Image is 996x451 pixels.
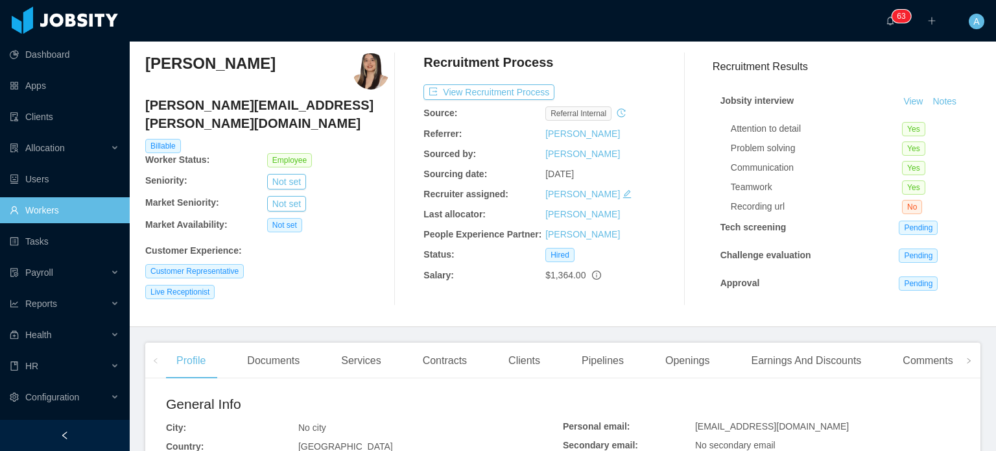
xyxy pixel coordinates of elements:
i: icon: left [152,358,159,364]
h4: [PERSON_NAME][EMAIL_ADDRESS][PERSON_NAME][DOMAIN_NAME] [145,96,389,132]
strong: Jobsity interview [720,95,794,106]
button: Notes [927,94,962,110]
b: Market Availability: [145,219,228,230]
span: Referral internal [545,106,611,121]
b: Source: [423,108,457,118]
span: Reports [25,299,57,309]
sup: 63 [892,10,910,23]
a: View [899,96,927,106]
div: Problem solving [731,141,902,155]
span: Allocation [25,143,65,153]
b: Personal email: [563,421,630,432]
b: City: [166,422,186,433]
a: [PERSON_NAME] [545,189,620,199]
b: Last allocator: [423,209,486,219]
i: icon: history [617,108,626,117]
h3: [PERSON_NAME] [145,53,276,74]
span: Pending [899,221,938,235]
i: icon: book [10,361,19,371]
span: HR [25,361,38,371]
p: 6 [897,10,901,23]
i: icon: edit [622,189,632,199]
span: Customer Representative [145,264,244,278]
i: icon: solution [10,143,19,152]
i: icon: medicine-box [10,330,19,339]
span: Yes [902,122,925,136]
a: icon: robotUsers [10,166,119,192]
b: Secondary email: [563,440,638,450]
div: Contracts [412,343,477,379]
img: 99932d0d-c100-4ef4-ad5b-4d50692be0a9_67a15124ea89e-400w.png [353,53,389,90]
a: icon: profileTasks [10,228,119,254]
div: Pipelines [571,343,634,379]
a: [PERSON_NAME] [545,149,620,159]
a: icon: appstoreApps [10,73,119,99]
span: info-circle [592,271,601,280]
b: Sourcing date: [423,169,487,179]
div: Communication [731,161,902,175]
strong: Challenge evaluation [720,250,811,260]
h2: General Info [166,394,563,415]
h3: Recruitment Results [713,58,980,75]
a: icon: pie-chartDashboard [10,42,119,67]
b: Sourced by: [423,149,476,159]
span: Payroll [25,267,53,278]
div: Documents [237,343,310,379]
span: Yes [902,161,925,175]
i: icon: line-chart [10,299,19,308]
b: Status: [423,249,454,260]
i: icon: plus [927,16,936,25]
div: Comments [892,343,963,379]
span: [EMAIL_ADDRESS][DOMAIN_NAME] [695,421,849,432]
b: Worker Status: [145,154,209,165]
b: People Experience Partner: [423,229,541,239]
span: Pending [899,249,938,263]
i: icon: right [966,358,972,364]
h4: Recruitment Process [423,53,553,71]
span: Employee [267,153,312,167]
span: Pending [899,276,938,291]
div: Teamwork [731,180,902,194]
button: icon: exportView Recruitment Process [423,84,554,100]
span: Billable [145,139,181,153]
div: Profile [166,343,216,379]
b: Salary: [423,270,454,280]
b: Referrer: [423,128,462,139]
b: Market Seniority: [145,197,219,208]
div: Earnings And Discounts [741,343,871,379]
strong: Tech screening [720,222,787,232]
i: icon: setting [10,393,19,402]
strong: Approval [720,278,760,288]
div: Clients [498,343,551,379]
span: No secondary email [695,440,776,450]
div: Recording url [731,200,902,213]
div: Openings [655,343,720,379]
p: 3 [901,10,906,23]
a: [PERSON_NAME] [545,209,620,219]
button: Not set [267,174,306,189]
span: Not set [267,218,302,232]
div: Attention to detail [731,122,902,136]
b: Seniority: [145,175,187,186]
span: Hired [545,248,575,262]
i: icon: bell [886,16,895,25]
a: icon: userWorkers [10,197,119,223]
a: icon: auditClients [10,104,119,130]
div: Services [331,343,391,379]
span: Configuration [25,392,79,402]
span: $1,364.00 [545,270,586,280]
i: icon: file-protect [10,268,19,277]
span: [DATE] [545,169,574,179]
span: Yes [902,180,925,195]
span: No city [298,422,326,433]
a: [PERSON_NAME] [545,229,620,239]
span: Live Receptionist [145,285,215,299]
a: [PERSON_NAME] [545,128,620,139]
span: Health [25,330,51,340]
span: Yes [902,141,925,156]
b: Recruiter assigned: [423,189,508,199]
b: Customer Experience : [145,245,242,256]
span: No [902,200,922,214]
button: Not set [267,196,306,212]
span: A [973,14,979,29]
